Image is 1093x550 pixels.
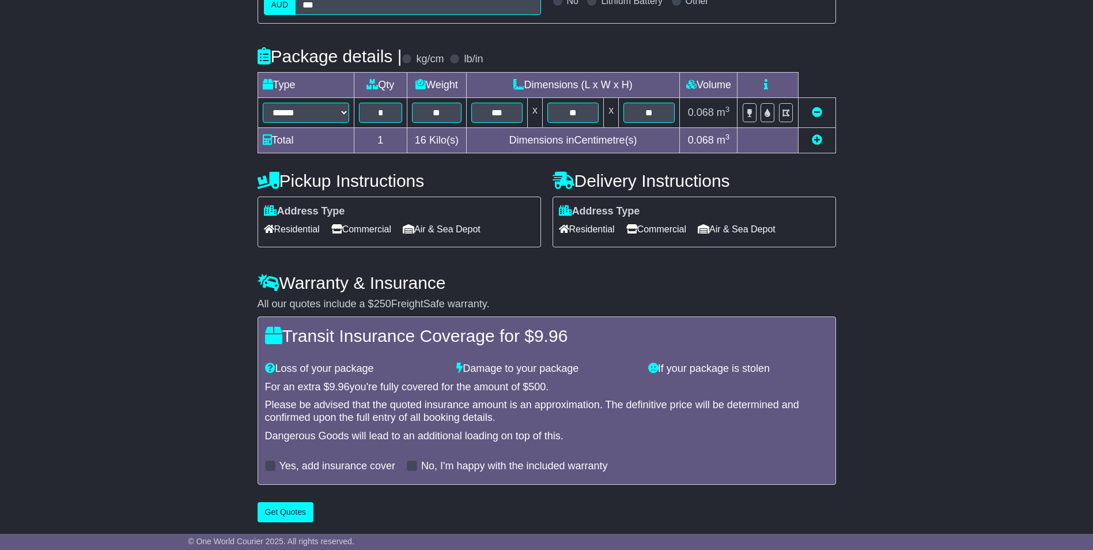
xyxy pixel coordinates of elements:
[265,326,829,345] h4: Transit Insurance Coverage for $
[407,72,467,97] td: Weight
[354,72,407,97] td: Qty
[258,298,836,311] div: All our quotes include a $ FreightSafe warranty.
[451,363,642,375] div: Damage to your package
[466,72,680,97] td: Dimensions (L x W x H)
[265,381,829,394] div: For an extra $ you're fully covered for the amount of $ .
[258,47,402,66] h4: Package details |
[553,171,836,190] h4: Delivery Instructions
[559,220,615,238] span: Residential
[265,399,829,424] div: Please be advised that the quoted insurance amount is an approximation. The definitive price will...
[416,53,444,66] label: kg/cm
[528,381,546,393] span: 500
[688,107,714,118] span: 0.068
[264,205,345,218] label: Address Type
[559,205,640,218] label: Address Type
[466,127,680,153] td: Dimensions in Centimetre(s)
[374,298,391,310] span: 250
[626,220,686,238] span: Commercial
[698,220,776,238] span: Air & Sea Depot
[258,502,314,522] button: Get Quotes
[415,134,426,146] span: 16
[403,220,481,238] span: Air & Sea Depot
[265,430,829,443] div: Dangerous Goods will lead to an additional loading on top of this.
[258,273,836,292] h4: Warranty & Insurance
[258,171,541,190] h4: Pickup Instructions
[680,72,738,97] td: Volume
[330,381,350,393] span: 9.96
[527,97,542,127] td: x
[407,127,467,153] td: Kilo(s)
[717,134,730,146] span: m
[188,537,354,546] span: © One World Courier 2025. All rights reserved.
[642,363,834,375] div: If your package is stolen
[464,53,483,66] label: lb/in
[812,107,822,118] a: Remove this item
[534,326,568,345] span: 9.96
[264,220,320,238] span: Residential
[331,220,391,238] span: Commercial
[258,72,354,97] td: Type
[688,134,714,146] span: 0.068
[258,127,354,153] td: Total
[717,107,730,118] span: m
[604,97,619,127] td: x
[421,460,608,473] label: No, I'm happy with the included warranty
[725,105,730,114] sup: 3
[354,127,407,153] td: 1
[259,363,451,375] div: Loss of your package
[279,460,395,473] label: Yes, add insurance cover
[812,134,822,146] a: Add new item
[725,133,730,141] sup: 3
